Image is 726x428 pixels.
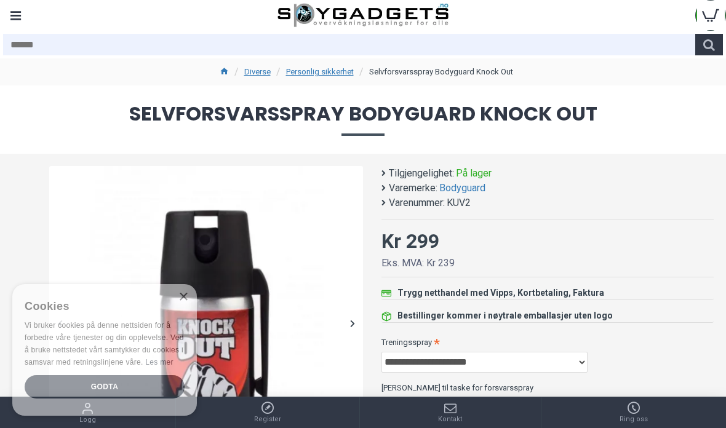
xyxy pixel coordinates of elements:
[254,414,281,425] span: Register
[360,397,541,428] a: Kontakt
[389,166,454,181] b: Tilgjengelighet:
[397,287,604,299] div: Trygg netthandel med Vipps, Kortbetaling, Faktura
[447,196,471,210] span: KUV2
[620,414,648,425] span: Ring oss
[178,293,188,302] div: Close
[389,181,437,196] b: Varemerke:
[381,332,714,352] label: Treningsspray
[381,226,439,256] div: Kr 299
[456,166,492,181] span: På lager
[25,321,184,366] span: Vi bruker cookies på denne nettsiden for å forbedre våre tjenester og din opplevelse. Ved å bruke...
[79,415,96,426] span: Logg
[286,66,354,78] a: Personlig sikkerhet
[12,104,714,135] span: Selvforsvarsspray Bodyguard Knock Out
[277,3,449,28] img: SpyGadgets.no
[244,66,271,78] a: Diverse
[25,375,185,398] div: Godta
[145,358,173,367] a: Les mer, opens a new window
[25,293,177,320] div: Cookies
[438,414,462,425] span: Kontakt
[439,181,485,196] a: Bodyguard
[397,309,613,322] div: Bestillinger kommer i nøytrale emballasjer uten logo
[381,378,714,397] label: [PERSON_NAME] til taske for forsvarsspray
[176,397,360,428] a: Register
[389,196,445,210] b: Varenummer:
